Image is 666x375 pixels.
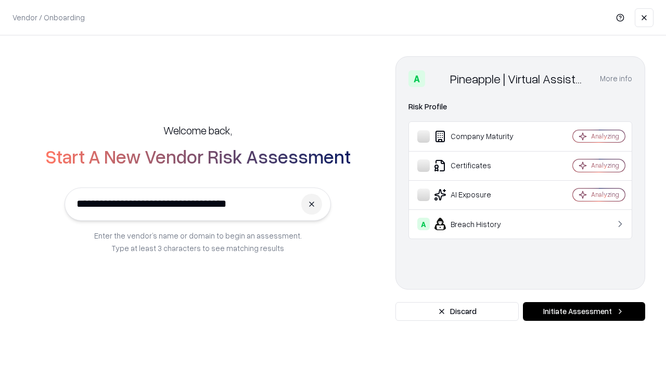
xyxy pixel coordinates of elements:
[600,69,632,88] button: More info
[591,132,619,141] div: Analyzing
[429,70,446,87] img: Pineapple | Virtual Assistant Agency
[591,161,619,170] div: Analyzing
[417,130,542,143] div: Company Maturity
[163,123,232,137] h5: Welcome back,
[417,189,542,201] div: AI Exposure
[450,70,587,87] div: Pineapple | Virtual Assistant Agency
[395,302,519,321] button: Discard
[417,218,430,230] div: A
[94,229,302,254] p: Enter the vendor’s name or domain to begin an assessment. Type at least 3 characters to see match...
[12,12,85,23] p: Vendor / Onboarding
[408,70,425,87] div: A
[523,302,645,321] button: Initiate Assessment
[417,218,542,230] div: Breach History
[591,190,619,199] div: Analyzing
[408,101,632,113] div: Risk Profile
[417,159,542,172] div: Certificates
[45,146,351,167] h2: Start A New Vendor Risk Assessment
